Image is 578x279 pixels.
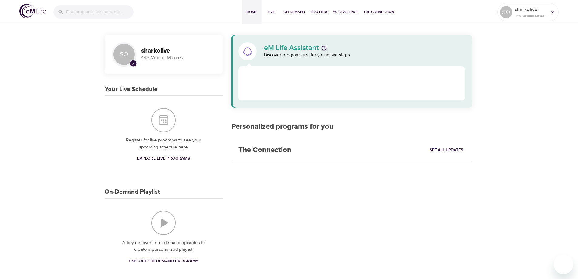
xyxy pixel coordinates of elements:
h2: The Connection [231,138,299,162]
span: See All Updates [430,147,463,154]
p: Register for live programs to see your upcoming schedule here. [117,137,211,151]
img: eM Life Assistant [243,46,252,56]
p: sharkolive [515,6,547,13]
div: SO [500,6,512,18]
img: On-Demand Playlist [151,211,176,235]
div: SO [112,42,136,66]
p: Add your favorite on-demand episodes to create a personalized playlist. [117,240,211,253]
span: Explore Live Programs [137,155,190,162]
h3: On-Demand Playlist [105,189,160,196]
p: 445 Mindful Minutes [141,54,215,61]
img: Your Live Schedule [151,108,176,132]
span: The Connection [363,9,394,15]
span: Home [245,9,259,15]
span: Explore On-Demand Programs [129,257,198,265]
a: Explore Live Programs [135,153,192,164]
input: Find programs, teachers, etc... [66,5,134,19]
p: 445 Mindful Minutes [515,13,547,19]
span: Teachers [310,9,328,15]
p: eM Life Assistant [264,44,319,52]
h3: sharkolive [141,47,215,54]
p: Discover programs just for you in two steps [264,52,465,59]
span: Live [264,9,279,15]
span: On-Demand [283,9,305,15]
iframe: Button to launch messaging window [554,255,573,274]
a: Explore On-Demand Programs [126,256,201,267]
a: See All Updates [428,145,465,155]
h3: Your Live Schedule [105,86,157,93]
img: logo [19,4,46,18]
h2: Personalized programs for you [231,122,472,131]
span: 1% Challenge [333,9,359,15]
